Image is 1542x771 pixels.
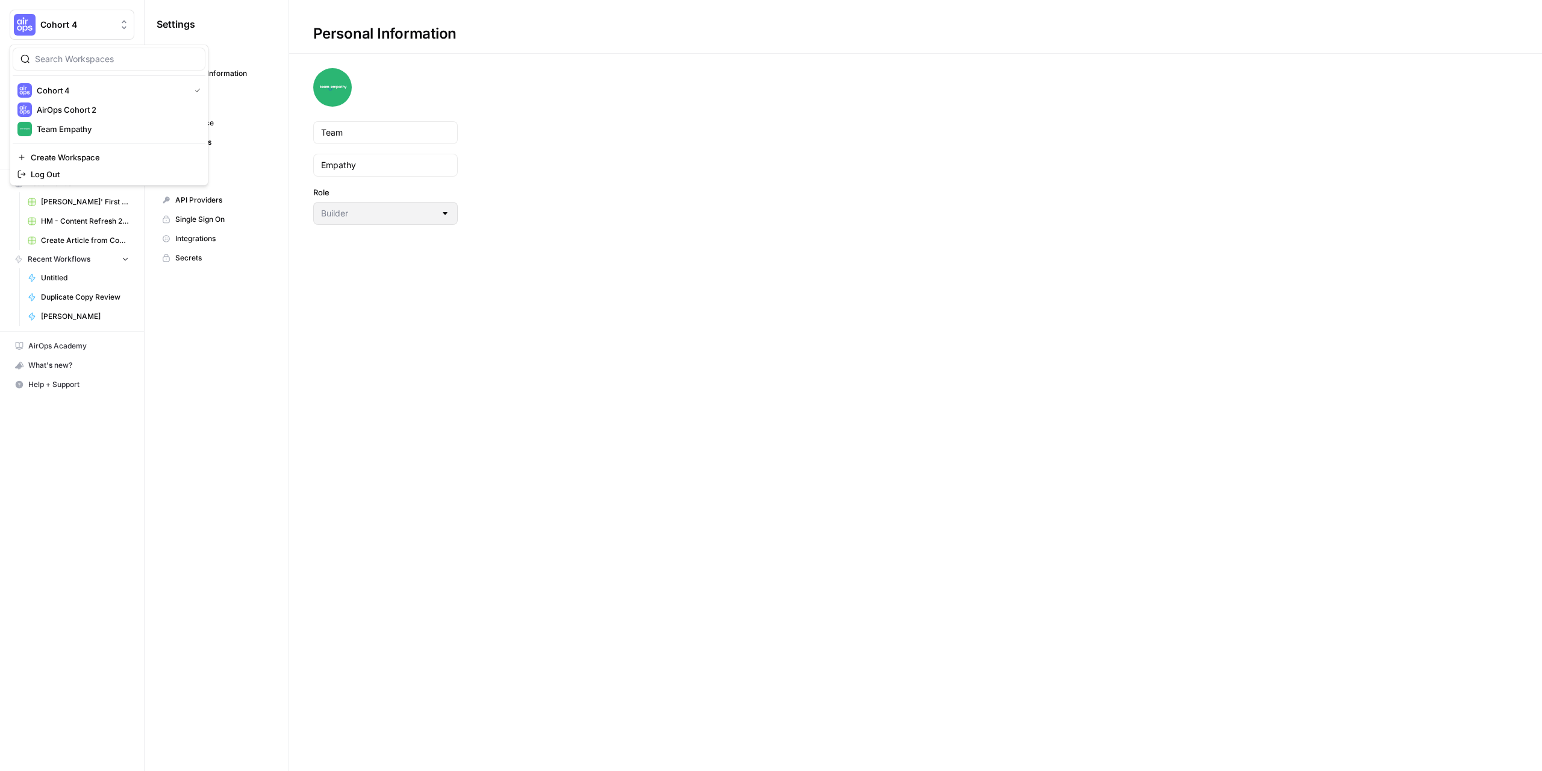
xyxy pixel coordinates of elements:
a: Tags [157,171,276,190]
button: Workspace: Cohort 4 [10,10,134,40]
span: Cohort 4 [37,84,185,96]
a: HM - Content Refresh 28.07 Grid [22,212,134,231]
input: Search Workspaces [35,53,198,65]
span: HM - Content Refresh 28.07 Grid [41,216,129,227]
label: Role [313,186,458,198]
span: Team Empathy [37,123,196,135]
span: Duplicate Copy Review [41,292,129,303]
span: Integrations [175,233,271,244]
button: What's new? [10,356,134,375]
a: Databases [157,133,276,152]
span: API Providers [175,195,271,206]
span: Single Sign On [175,214,271,225]
a: Secrets [157,248,276,268]
a: Duplicate Copy Review [22,288,134,307]
span: [PERSON_NAME] [41,311,129,322]
a: Untitled [22,268,134,288]
img: avatar [313,68,352,107]
a: [PERSON_NAME]' First Flow Grid [22,192,134,212]
a: Personal Information [157,64,276,83]
div: What's new? [10,356,134,374]
a: Team [157,152,276,171]
a: Integrations [157,229,276,248]
a: Workspace [157,113,276,133]
span: AirOps Cohort 2 [37,104,196,116]
span: Recent Workflows [28,254,90,265]
a: AirOps Academy [10,336,134,356]
a: Create Workspace [13,149,205,166]
span: Help + Support [28,379,129,390]
span: AirOps Academy [28,341,129,351]
div: Workspace: Cohort 4 [10,45,208,186]
span: Log Out [31,168,196,180]
span: Secrets [175,253,271,263]
span: Workspace [175,118,271,128]
button: Help + Support [10,375,134,394]
span: Personal Information [175,68,271,79]
button: Recent Workflows [10,250,134,268]
span: Databases [175,137,271,148]
span: Team [175,156,271,167]
a: Log Out [13,166,205,183]
div: Personal Information [289,24,481,43]
img: Cohort 4 Logo [14,14,36,36]
img: AirOps Cohort 2 Logo [17,102,32,117]
img: Team Empathy Logo [17,122,32,136]
span: Create Article from Content Brief - Fork Grid [41,235,129,246]
img: Cohort 4 Logo [17,83,32,98]
a: API Providers [157,190,276,210]
span: Create Workspace [31,151,196,163]
a: Single Sign On [157,210,276,229]
a: [PERSON_NAME] [22,307,134,326]
span: Tags [175,175,271,186]
span: Untitled [41,272,129,283]
a: Create Article from Content Brief - Fork Grid [22,231,134,250]
span: Cohort 4 [40,19,113,31]
span: [PERSON_NAME]' First Flow Grid [41,197,129,207]
span: Settings [157,17,195,31]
